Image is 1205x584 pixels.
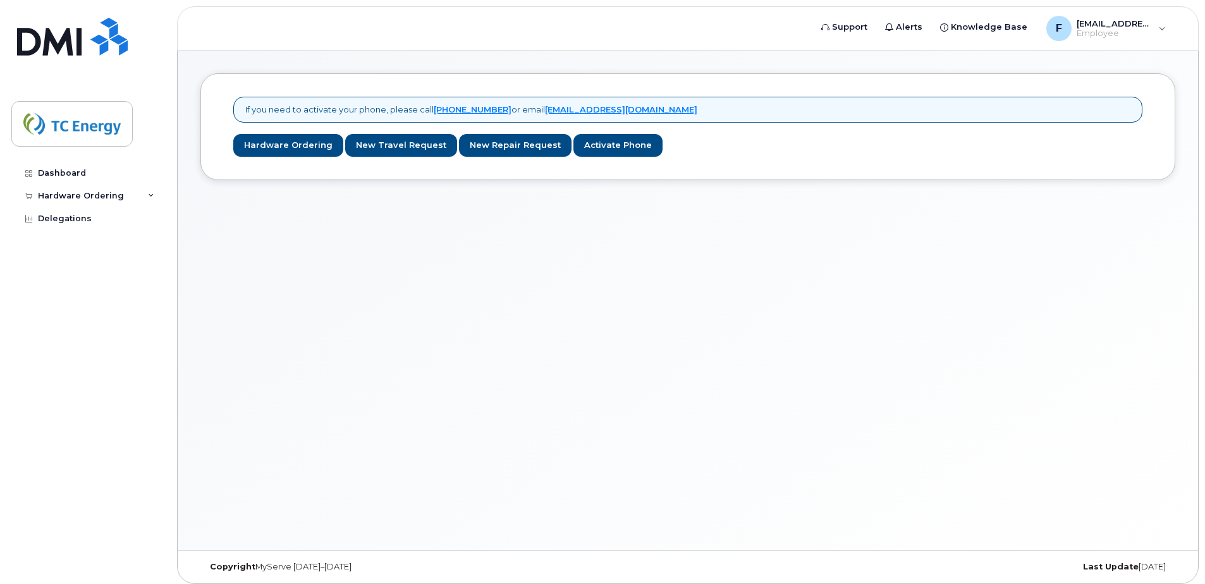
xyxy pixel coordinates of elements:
div: [DATE] [850,562,1175,572]
a: Hardware Ordering [233,134,343,157]
a: [PHONE_NUMBER] [434,104,511,114]
div: MyServe [DATE]–[DATE] [200,562,525,572]
strong: Copyright [210,562,255,571]
a: [EMAIL_ADDRESS][DOMAIN_NAME] [545,104,697,114]
strong: Last Update [1083,562,1139,571]
p: If you need to activate your phone, please call or email [245,104,697,116]
a: Activate Phone [573,134,663,157]
a: New Repair Request [459,134,572,157]
a: New Travel Request [345,134,457,157]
